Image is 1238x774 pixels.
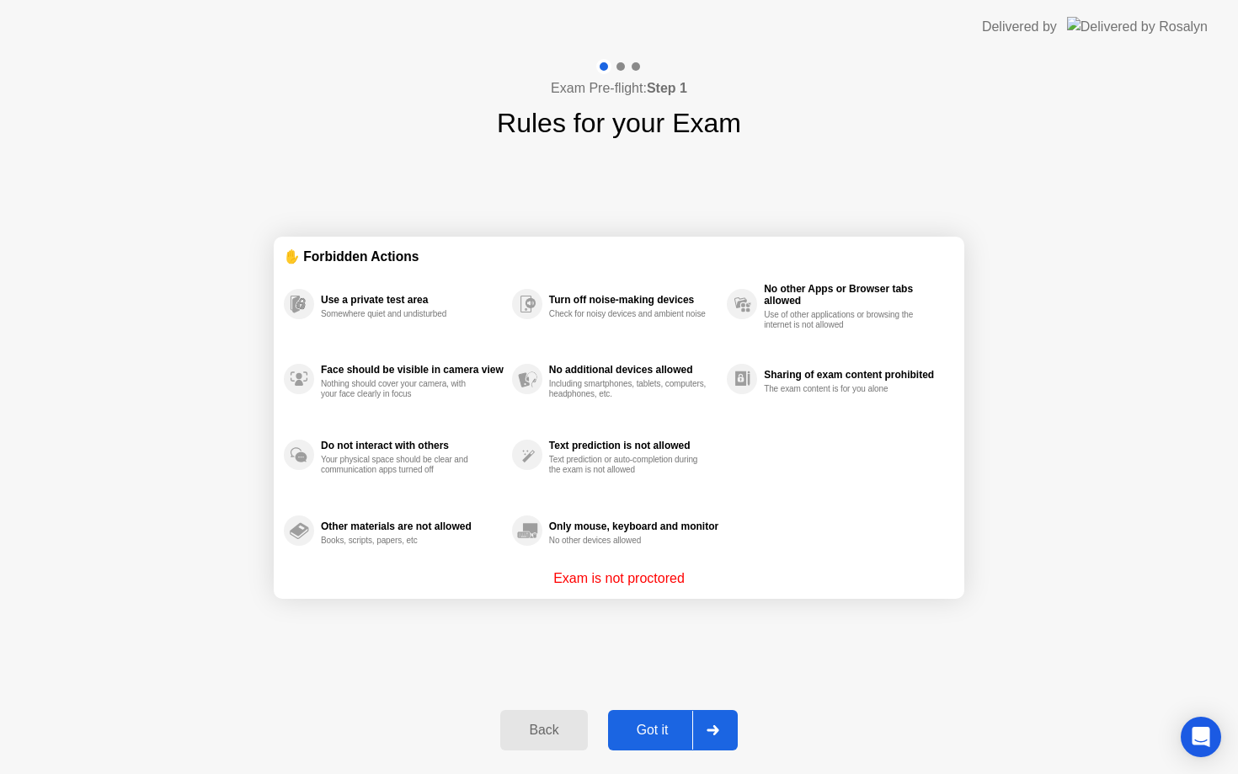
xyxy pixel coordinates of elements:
[553,568,685,589] p: Exam is not proctored
[321,455,480,475] div: Your physical space should be clear and communication apps turned off
[497,103,741,143] h1: Rules for your Exam
[549,309,708,319] div: Check for noisy devices and ambient noise
[764,369,946,381] div: Sharing of exam content prohibited
[505,723,582,738] div: Back
[764,384,923,394] div: The exam content is for you alone
[321,364,504,376] div: Face should be visible in camera view
[549,520,718,532] div: Only mouse, keyboard and monitor
[613,723,692,738] div: Got it
[549,455,708,475] div: Text prediction or auto-completion during the exam is not allowed
[549,364,718,376] div: No additional devices allowed
[549,536,708,546] div: No other devices allowed
[321,294,504,306] div: Use a private test area
[321,379,480,399] div: Nothing should cover your camera, with your face clearly in focus
[321,520,504,532] div: Other materials are not allowed
[608,710,738,750] button: Got it
[500,710,587,750] button: Back
[764,310,923,330] div: Use of other applications or browsing the internet is not allowed
[647,81,687,95] b: Step 1
[284,247,954,266] div: ✋ Forbidden Actions
[549,440,718,451] div: Text prediction is not allowed
[1181,717,1221,757] div: Open Intercom Messenger
[551,78,687,99] h4: Exam Pre-flight:
[321,440,504,451] div: Do not interact with others
[321,309,480,319] div: Somewhere quiet and undisturbed
[549,379,708,399] div: Including smartphones, tablets, computers, headphones, etc.
[764,283,946,307] div: No other Apps or Browser tabs allowed
[321,536,480,546] div: Books, scripts, papers, etc
[549,294,718,306] div: Turn off noise-making devices
[1067,17,1208,36] img: Delivered by Rosalyn
[982,17,1057,37] div: Delivered by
